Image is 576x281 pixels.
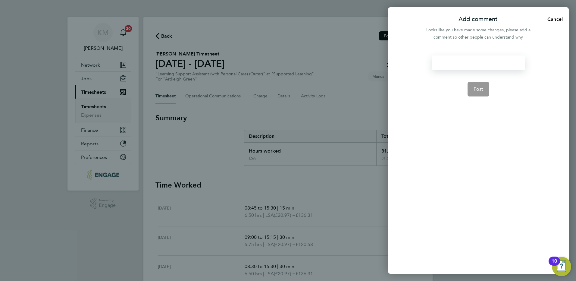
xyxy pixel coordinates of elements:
[459,15,497,24] p: Add comment
[423,27,534,41] div: Looks like you have made some changes, please add a comment so other people can understand why.
[552,261,557,269] div: 10
[538,13,569,25] button: Cancel
[546,16,563,22] span: Cancel
[552,257,571,276] button: Open Resource Center, 10 new notifications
